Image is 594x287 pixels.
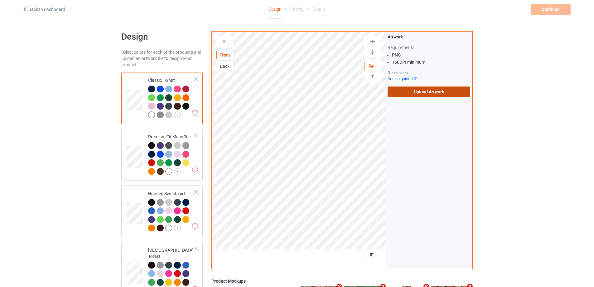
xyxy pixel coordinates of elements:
[121,129,203,181] div: Premium Fit Mens Tee
[174,168,181,175] img: svg+xml;base64,PD94bWwgdmVyc2lvbj0iMS4wIiBlbmNvZGluZz0iVVRGLTgiPz4KPHN2ZyB3aWR0aD0iMjJweCIgaGVpZ2...
[157,111,164,118] img: heather_texture.png
[174,225,181,231] img: svg+xml;base64,PD94bWwgdmVyc2lvbj0iMS4wIiBlbmNvZGluZz0iVVRGLTgiPz4KPHN2ZyB3aWR0aD0iMjJweCIgaGVpZ2...
[121,72,203,124] div: Classic T-Shirt
[388,70,470,76] div: Resources
[211,278,473,284] div: Product Mockups
[312,0,326,18] div: Details
[148,191,195,231] div: Hooded Sweatshirt
[392,59,470,65] li: 150 DPI minimum
[121,185,203,237] div: Hooded Sweatshirt
[22,7,65,12] a: Back to dashboard
[388,87,470,97] label: Upload Artwork
[148,134,195,174] div: Premium Fit Mens Tee
[369,49,375,55] img: svg%3E%0A
[388,34,470,40] div: Artwork
[192,110,198,116] img: exclamation icon
[148,77,195,118] div: Classic T-Shirt
[392,52,470,58] li: PNG
[369,38,375,44] img: svg%3E%0A
[216,63,233,69] div: Back
[174,111,181,118] img: svg+xml;base64,PD94bWwgdmVyc2lvbj0iMS4wIiBlbmNvZGluZz0iVVRGLTgiPz4KPHN2ZyB3aWR0aD0iMjJweCIgaGVpZ2...
[182,142,189,149] img: heather_texture.png
[192,166,198,172] img: exclamation icon
[121,49,203,68] div: Select colors for each of the products and upload an artwork file to design your product.
[268,0,282,18] div: Design
[290,0,304,18] div: Pricing
[192,223,198,229] img: exclamation icon
[121,31,203,42] h1: Design
[388,44,470,51] div: Requirements
[388,77,416,81] a: Design guide
[216,52,233,58] div: Front
[369,74,375,80] img: svg%3E%0A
